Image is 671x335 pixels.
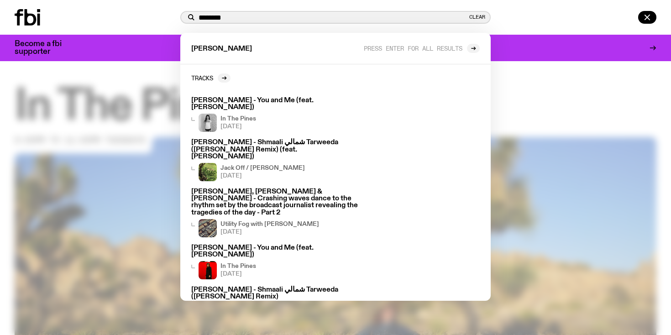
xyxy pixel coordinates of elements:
span: Press enter for all results [364,45,462,52]
a: Press enter for all results [364,44,480,53]
h4: Jack Off / [PERSON_NAME] [220,165,305,171]
h3: [PERSON_NAME], [PERSON_NAME] & [PERSON_NAME] - Crashing waves dance to the rhythm set by the broa... [191,188,359,216]
a: [PERSON_NAME] - You and Me (feat. [PERSON_NAME])In The Pines[DATE] [188,94,363,136]
h4: In The Pines [220,116,256,122]
span: [DATE] [220,229,319,235]
a: Tracks [191,73,231,83]
h4: In The Pines [220,263,256,269]
h3: [PERSON_NAME] - You and Me (feat. [PERSON_NAME]) [191,97,359,111]
h2: Tracks [191,74,213,81]
h3: [PERSON_NAME] - You and Me (feat. [PERSON_NAME]) [191,245,359,258]
h4: Utility Fog with [PERSON_NAME] [220,221,319,227]
img: Cover of Andrea Taeggi's album Chaoticism You Can Do At Home [199,219,217,237]
h3: Become a fbi supporter [15,40,73,56]
a: [PERSON_NAME] - Shmaali شمالي Tarweeda ([PERSON_NAME] Remix)Toobs and Shareeka are in a convenien... [188,283,363,325]
button: Clear [469,15,485,20]
a: [PERSON_NAME], [PERSON_NAME] & [PERSON_NAME] - Crashing waves dance to the rhythm set by the broa... [188,185,363,241]
a: [PERSON_NAME] - You and Me (feat. [PERSON_NAME])In The Pines[DATE] [188,241,363,283]
h3: [PERSON_NAME] - Shmaali شمالي Tarweeda ([PERSON_NAME] Remix) (feat. [PERSON_NAME]) [191,139,359,160]
span: [DATE] [220,173,305,179]
span: [DATE] [220,124,256,130]
span: [PERSON_NAME] [191,46,252,52]
a: [PERSON_NAME] - Shmaali شمالي Tarweeda ([PERSON_NAME] Remix) (feat. [PERSON_NAME])Jack Off / [PER... [188,136,363,185]
h3: [PERSON_NAME] - Shmaali شمالي Tarweeda ([PERSON_NAME] Remix) [191,287,359,300]
span: [DATE] [220,271,256,277]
